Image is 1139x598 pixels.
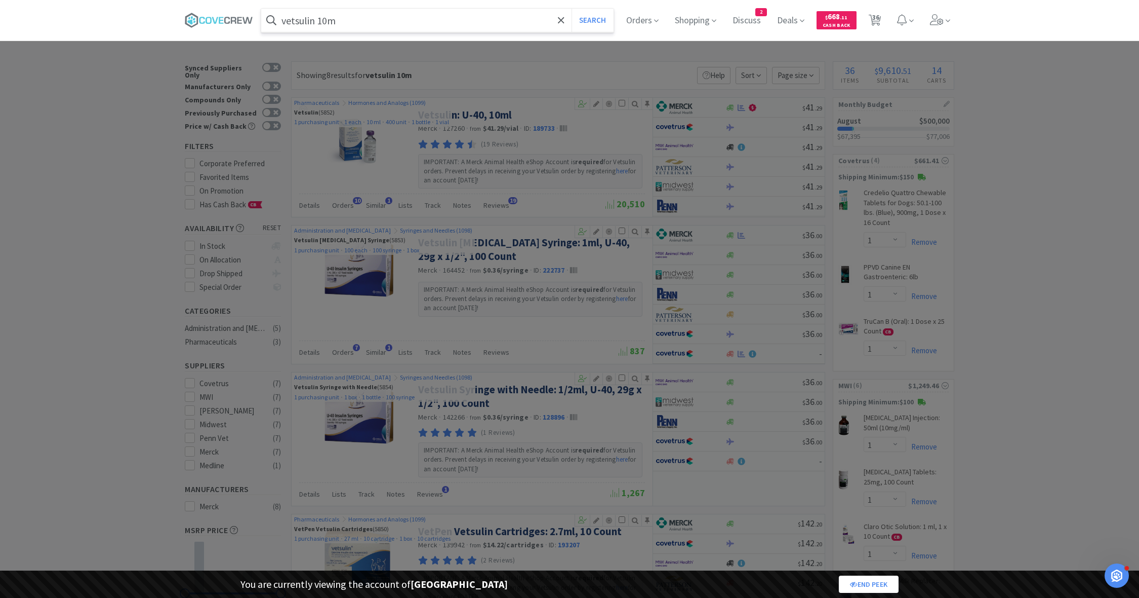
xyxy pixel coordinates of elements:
span: . 11 [840,14,847,21]
span: Cash Back [823,23,850,29]
a: End Peek [839,576,899,593]
p: You are currently viewing the account of [240,576,508,592]
strong: [GEOGRAPHIC_DATA] [411,578,508,590]
iframe: Intercom live chat [1105,564,1129,588]
a: $668.11Cash Back [817,7,857,34]
a: 36 [865,17,885,26]
input: Search by item, sku, manufacturer, ingredient, size... [261,9,614,32]
button: Search [572,9,614,32]
span: 2 [756,9,766,16]
a: Discuss2 [728,16,765,25]
span: 668 [825,12,847,21]
span: $ [825,14,828,21]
